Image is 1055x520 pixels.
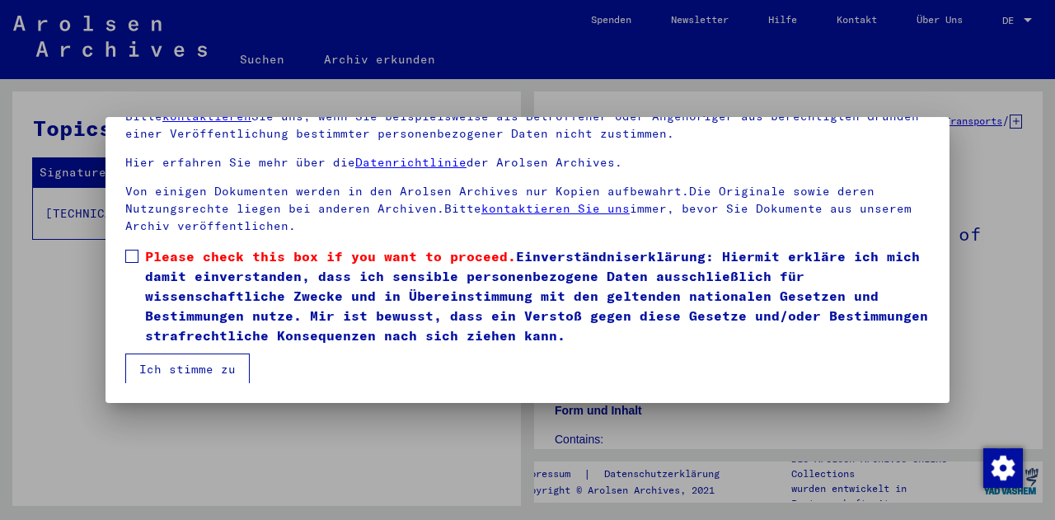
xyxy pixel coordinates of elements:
[162,109,251,124] a: kontaktieren
[125,354,250,385] button: Ich stimme zu
[145,246,930,345] span: Einverständniserklärung: Hiermit erkläre ich mich damit einverstanden, dass ich sensible personen...
[125,154,930,171] p: Hier erfahren Sie mehr über die der Arolsen Archives.
[125,108,930,143] p: Bitte Sie uns, wenn Sie beispielsweise als Betroffener oder Angehöriger aus berechtigten Gründen ...
[355,155,467,170] a: Datenrichtlinie
[125,183,930,235] p: Von einigen Dokumenten werden in den Arolsen Archives nur Kopien aufbewahrt.Die Originale sowie d...
[481,201,630,216] a: kontaktieren Sie uns
[983,448,1023,488] img: Zustimmung ändern
[145,248,516,265] span: Please check this box if you want to proceed.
